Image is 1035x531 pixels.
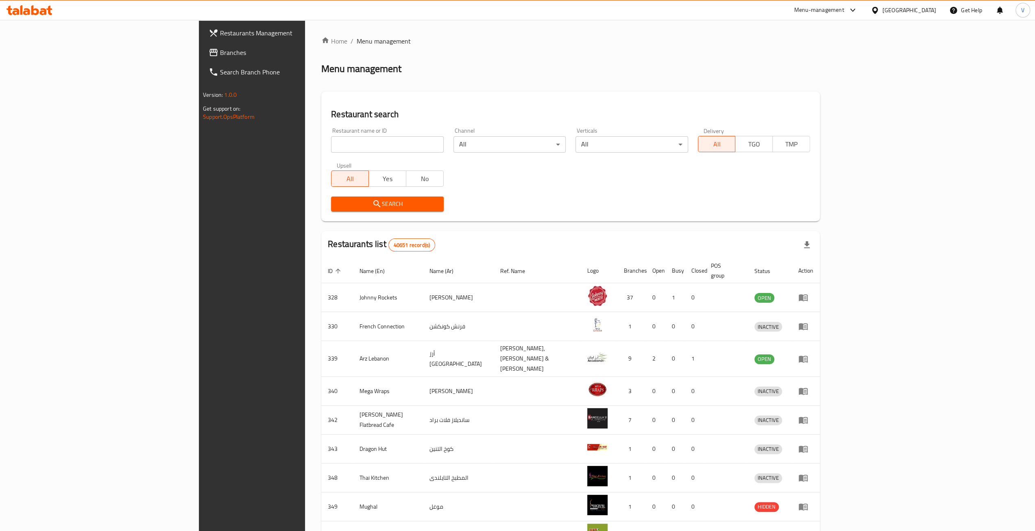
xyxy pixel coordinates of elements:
[754,444,782,454] span: INACTIVE
[203,111,255,122] a: Support.OpsPlatform
[429,266,464,276] span: Name (Ar)
[665,341,685,377] td: 0
[331,170,369,187] button: All
[494,341,581,377] td: [PERSON_NAME],[PERSON_NAME] & [PERSON_NAME]
[685,377,704,406] td: 0
[331,197,443,212] button: Search
[646,258,665,283] th: Open
[203,103,240,114] span: Get support on:
[617,377,646,406] td: 3
[772,136,810,152] button: TMP
[646,463,665,492] td: 0
[704,128,724,133] label: Delivery
[685,492,704,521] td: 0
[665,312,685,341] td: 0
[798,502,813,511] div: Menu
[798,415,813,425] div: Menu
[328,238,435,251] h2: Restaurants list
[739,138,769,150] span: TGO
[575,136,688,153] div: All
[798,386,813,396] div: Menu
[331,136,443,153] input: Search for restaurant name or ID..
[798,354,813,364] div: Menu
[792,258,820,283] th: Action
[685,258,704,283] th: Closed
[587,437,608,457] img: Dragon Hut
[665,435,685,463] td: 0
[587,347,608,367] img: Arz Lebanon
[617,463,646,492] td: 1
[1021,6,1024,15] span: V
[665,283,685,312] td: 1
[665,463,685,492] td: 0
[224,90,237,100] span: 1.0.0
[754,473,782,483] div: INACTIVE
[665,258,685,283] th: Busy
[328,266,343,276] span: ID
[337,162,352,168] label: Upsell
[338,199,437,209] span: Search
[335,173,366,185] span: All
[685,341,704,377] td: 1
[353,406,423,435] td: [PERSON_NAME] Flatbread Cafe
[406,170,444,187] button: No
[646,283,665,312] td: 0
[754,502,779,511] span: HIDDEN
[353,492,423,521] td: Mughal
[321,36,820,46] nav: breadcrumb
[754,293,774,303] span: OPEN
[581,258,617,283] th: Logo
[646,312,665,341] td: 0
[665,377,685,406] td: 0
[220,67,365,77] span: Search Branch Phone
[798,293,813,302] div: Menu
[797,235,817,255] div: Export file
[220,48,365,57] span: Branches
[754,354,774,364] span: OPEN
[331,108,810,120] h2: Restaurant search
[202,62,372,82] a: Search Branch Phone
[754,502,779,512] div: HIDDEN
[754,322,782,332] span: INACTIVE
[617,283,646,312] td: 37
[798,473,813,483] div: Menu
[353,283,423,312] td: Johnny Rockets
[754,415,782,425] span: INACTIVE
[754,387,782,396] span: INACTIVE
[360,266,395,276] span: Name (En)
[587,495,608,515] img: Mughal
[353,341,423,377] td: Arz Lebanon
[754,266,781,276] span: Status
[423,312,494,341] td: فرنش كونكشن
[372,173,403,185] span: Yes
[617,341,646,377] td: 9
[423,492,494,521] td: موغل
[368,170,406,187] button: Yes
[646,377,665,406] td: 0
[794,5,844,15] div: Menu-management
[220,28,365,38] span: Restaurants Management
[587,315,608,335] img: French Connection
[685,463,704,492] td: 0
[389,241,435,249] span: 40651 record(s)
[357,36,411,46] span: Menu management
[423,435,494,463] td: كوخ التنين
[353,377,423,406] td: Mega Wraps
[203,90,223,100] span: Version:
[423,341,494,377] td: أرز [GEOGRAPHIC_DATA]
[423,406,494,435] td: سانديلاز فلات براد
[353,312,423,341] td: French Connection
[702,138,732,150] span: All
[735,136,773,152] button: TGO
[587,379,608,400] img: Mega Wraps
[587,286,608,306] img: Johnny Rockets
[646,406,665,435] td: 0
[776,138,807,150] span: TMP
[410,173,440,185] span: No
[202,23,372,43] a: Restaurants Management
